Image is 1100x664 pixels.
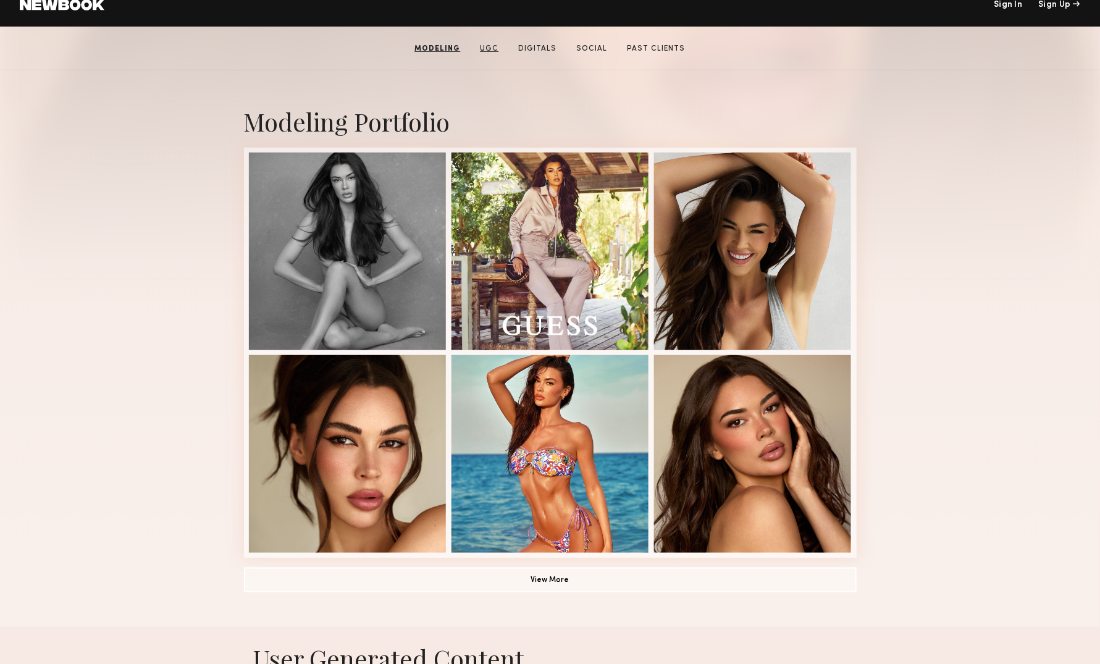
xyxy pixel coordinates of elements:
[514,43,562,54] a: Digitals
[623,43,691,54] a: Past Clients
[244,568,857,592] button: View More
[244,105,857,138] div: Modeling Portfolio
[1039,1,1080,9] div: Sign Up
[410,43,466,54] a: Modeling
[994,1,1022,9] a: Sign In
[476,43,504,54] a: UGC
[572,43,613,54] a: Social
